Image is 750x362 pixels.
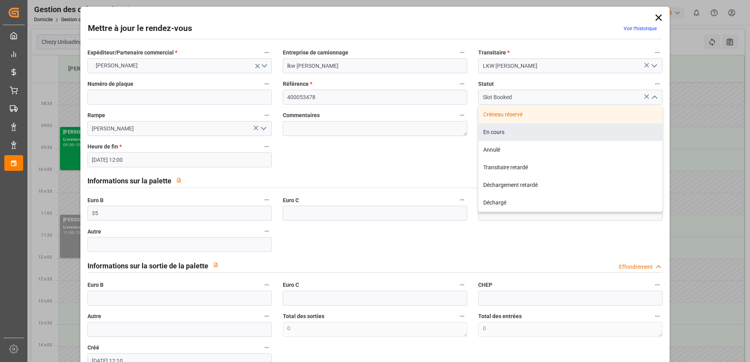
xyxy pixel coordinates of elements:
textarea: 0 [478,322,663,337]
h2: Informations sur la sortie de la palette [87,261,208,271]
button: Total des entrées [652,311,663,321]
font: Euro C [283,197,299,203]
button: Fermer le menu [648,91,660,103]
button: Euro C [457,280,467,290]
button: Statut [652,79,663,89]
font: Entreprise de camionnage [283,49,348,56]
button: Autre [262,311,272,321]
button: Euro C [457,195,467,205]
input: JJ-MM-AAAA HH :MM [87,152,272,167]
font: Expéditeur/Partenaire commercial [87,49,174,56]
span: [PERSON_NAME] [92,62,142,70]
div: En cours [479,123,662,141]
button: Créé [262,342,272,353]
div: Déchargement retardé [479,176,662,194]
button: Rampe [262,110,272,120]
button: View description [171,173,186,188]
font: Total des entrées [478,313,522,319]
h2: Mettre à jour le rendez-vous [88,22,192,35]
button: Heure de fin * [262,141,272,152]
button: Ouvrir le menu [648,60,660,72]
font: Statut [478,81,494,87]
h2: Informations sur la palette [87,176,171,186]
div: Annulé [479,141,662,159]
button: Transitaire * [652,47,663,58]
font: Euro B [87,197,104,203]
div: Transitaire retardé [479,159,662,176]
button: Référence * [457,79,467,89]
textarea: 0 [283,322,467,337]
button: Expéditeur/Partenaire commercial * [262,47,272,58]
button: View description [208,257,223,272]
font: Euro B [87,282,104,288]
font: Euro C [283,282,299,288]
font: Autre [87,313,101,319]
font: Heure de fin [87,143,118,150]
div: Créneau réservé [479,106,662,123]
font: Transitaire [478,49,506,56]
a: Voir l’historique [624,26,657,31]
input: Type à rechercher/sélectionner [478,90,663,105]
font: Autre [87,228,101,235]
button: Total des sorties [457,311,467,321]
button: Numéro de plaque [262,79,272,89]
font: Rampe [87,112,105,118]
font: Référence [283,81,309,87]
button: Ouvrir le menu [257,123,269,135]
font: Créé [87,344,99,351]
font: Commentaires [283,112,320,118]
button: CHEP [652,280,663,290]
div: Déchargé [479,194,662,212]
font: Total des sorties [283,313,324,319]
button: Entreprise de camionnage [457,47,467,58]
div: Effondrement [619,263,653,271]
button: Euro B [262,280,272,290]
button: Euro B [262,195,272,205]
button: Autre [262,226,272,236]
button: Ouvrir le menu [87,58,272,73]
input: Type à rechercher/sélectionner [87,121,272,136]
button: Commentaires [457,110,467,120]
font: CHEP [478,282,492,288]
font: Numéro de plaque [87,81,133,87]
